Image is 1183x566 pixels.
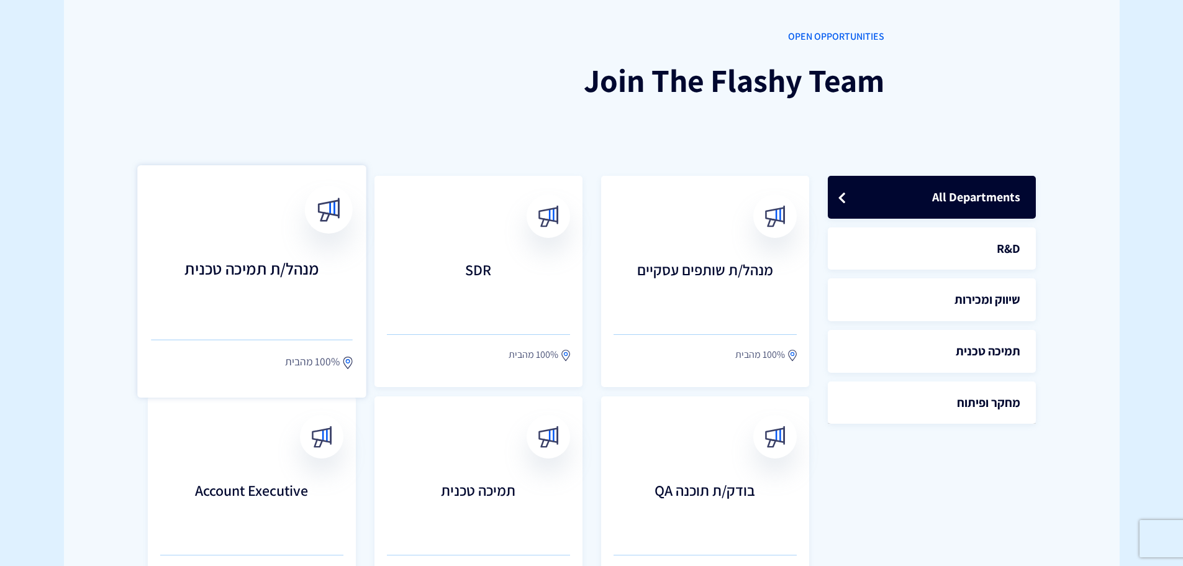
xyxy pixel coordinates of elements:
[374,176,582,387] a: SDR 100% מהבית
[561,349,570,362] img: location.svg
[387,482,570,532] h3: תמיכה טכנית
[614,482,797,532] h3: בודק/ת תוכנה QA
[299,30,884,44] span: OPEN OPPORTUNITIES
[299,63,884,98] h1: Join The Flashy Team
[537,426,559,448] img: broadcast.svg
[537,206,559,227] img: broadcast.svg
[828,227,1036,270] a: R&D
[735,347,785,362] span: 100% מהבית
[828,176,1036,219] a: All Departments
[310,426,332,448] img: broadcast.svg
[614,262,797,311] h3: מנהל/ת שותפים עסקיים
[828,278,1036,321] a: שיווק ומכירות
[343,356,352,370] img: location.svg
[764,426,786,448] img: broadcast.svg
[509,347,558,362] span: 100% מהבית
[788,349,797,362] img: location.svg
[764,206,786,227] img: broadcast.svg
[601,176,809,387] a: מנהל/ת שותפים עסקיים 100% מהבית
[160,482,343,532] h3: Account Executive
[284,354,339,370] span: 100% מהבית
[828,330,1036,373] a: תמיכה טכנית
[828,381,1036,424] a: מחקר ופיתוח
[151,260,353,314] h3: מנהל/ת תמיכה טכנית
[317,198,341,222] img: broadcast.svg
[387,262,570,311] h3: SDR
[137,165,366,398] a: מנהל/ת תמיכה טכנית 100% מהבית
